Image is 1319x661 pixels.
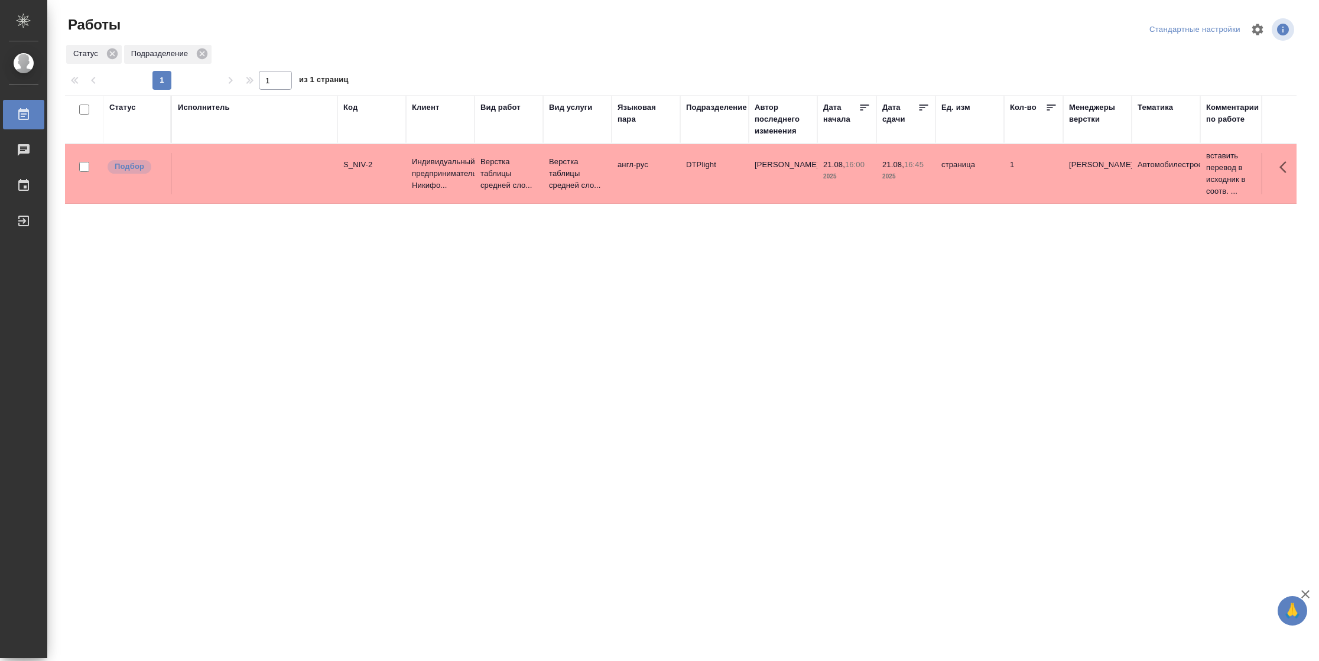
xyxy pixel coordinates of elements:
span: Работы [65,15,121,34]
p: 21.08, [882,160,904,169]
p: [PERSON_NAME] [1069,159,1126,171]
div: Автор последнего изменения [755,102,811,137]
div: Вид услуги [549,102,593,113]
button: Здесь прячутся важные кнопки [1272,153,1301,181]
p: Автомобилестроение [1138,159,1194,171]
p: 2025 [882,171,930,183]
p: Подбор [115,161,144,172]
td: страница [935,153,1004,194]
div: Ед. изм [941,102,970,113]
div: S_NIV-2 [343,159,400,171]
span: 🙏 [1282,598,1302,623]
p: 16:00 [845,160,865,169]
div: Клиент [412,102,439,113]
td: [PERSON_NAME] [749,153,817,194]
div: Тематика [1138,102,1173,113]
div: Подразделение [124,45,212,64]
div: split button [1146,21,1243,39]
p: 21.08, [823,160,845,169]
span: Посмотреть информацию [1272,18,1297,41]
span: из 1 страниц [299,73,349,90]
p: Индивидуальный предприниматель Никифо... [412,156,469,191]
div: Можно подбирать исполнителей [106,159,165,175]
p: Верстка таблицы средней сло... [549,156,606,191]
div: Исполнитель [178,102,230,113]
span: Настроить таблицу [1243,15,1272,44]
div: Вид работ [480,102,521,113]
div: Код [343,102,358,113]
div: Статус [109,102,136,113]
div: Дата начала [823,102,859,125]
td: англ-рус [612,153,680,194]
p: Верстка таблицы средней сло... [480,156,537,191]
div: Дата сдачи [882,102,918,125]
td: DTPlight [680,153,749,194]
div: Статус [66,45,122,64]
p: Статус [73,48,102,60]
p: вставить перевод в исходник в соотв. ... [1206,150,1263,197]
div: Языковая пара [618,102,674,125]
p: Подразделение [131,48,192,60]
td: 1 [1004,153,1063,194]
div: Комментарии по работе [1206,102,1263,125]
div: Кол-во [1010,102,1037,113]
p: 16:45 [904,160,924,169]
div: Менеджеры верстки [1069,102,1126,125]
div: Подразделение [686,102,747,113]
button: 🙏 [1278,596,1307,626]
p: 2025 [823,171,870,183]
